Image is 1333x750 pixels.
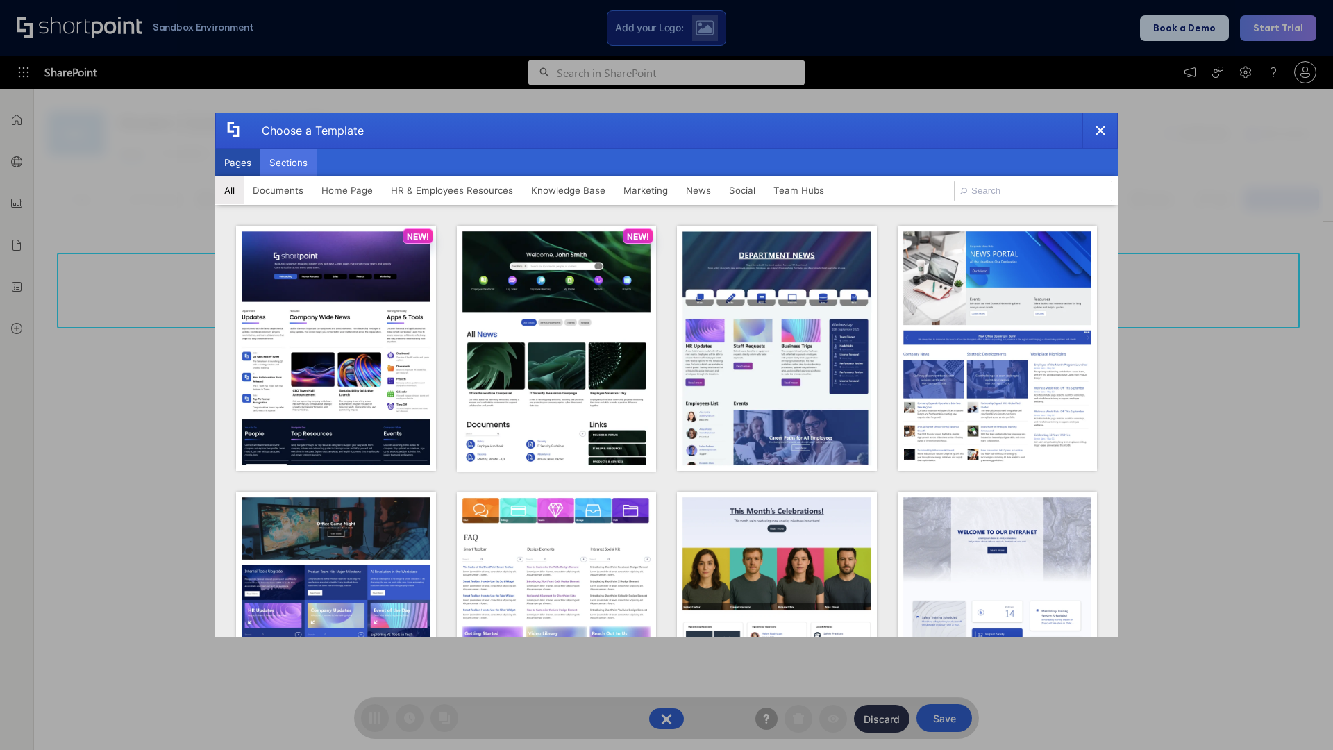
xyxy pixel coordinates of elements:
[382,176,522,204] button: HR & Employees Resources
[1264,683,1333,750] iframe: Chat Widget
[215,176,244,204] button: All
[954,181,1112,201] input: Search
[627,231,649,242] p: NEW!
[260,149,317,176] button: Sections
[215,112,1118,637] div: template selector
[312,176,382,204] button: Home Page
[407,231,429,242] p: NEW!
[720,176,764,204] button: Social
[251,113,364,148] div: Choose a Template
[677,176,720,204] button: News
[244,176,312,204] button: Documents
[764,176,833,204] button: Team Hubs
[215,149,260,176] button: Pages
[614,176,677,204] button: Marketing
[522,176,614,204] button: Knowledge Base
